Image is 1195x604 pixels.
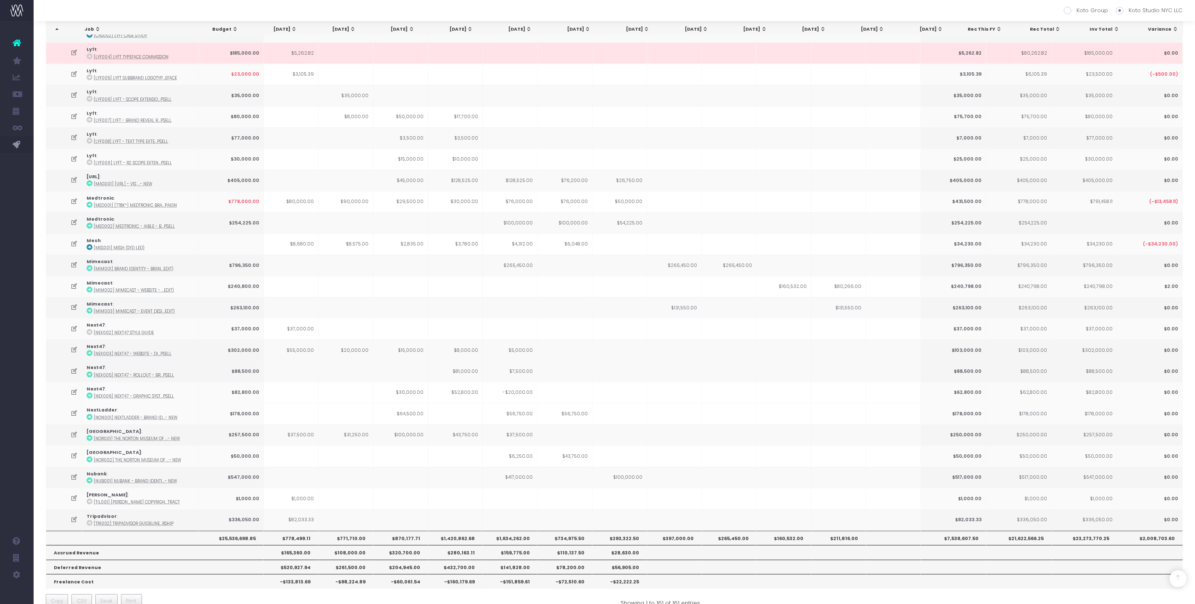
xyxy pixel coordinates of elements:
td: $6,048.00 [538,234,592,255]
td: $62,800.00 [987,382,1052,403]
td: $80,000.00 [1052,106,1117,127]
td: $82,033.33 [264,509,318,530]
td: $50,000.00 [198,446,264,467]
td: $431,500.00 [921,191,987,212]
abbr: [CAS002] Lyft Case Study [94,33,147,38]
td: $0.00 [1117,106,1183,127]
div: Inv Total [1073,26,1120,33]
td: $35,000.00 [987,85,1052,106]
td: $517,000.00 [987,467,1052,488]
td: $35,000.00 [921,85,987,106]
td: $23,000.00 [198,64,264,85]
td: $3,105.39 [921,64,987,85]
div: [DATE] [897,26,943,33]
td: : [82,382,198,403]
abbr: [MIM002] Mimecast - Website - Digital - New (Nick edit) [94,287,174,293]
td: $30,000.00 [1052,149,1117,170]
td: $0.00 [1117,170,1183,191]
th: Mar 26: activate to sort column ascending [889,21,948,37]
div: Job [84,26,179,33]
td: $417,000.00 [483,467,537,488]
td: $88,500.00 [1052,361,1117,382]
strong: Lyft [87,153,97,159]
span: (-$13,458.11) [1149,198,1178,205]
td: $405,000.00 [198,170,264,191]
td: $8,000.00 [428,340,483,361]
th: Apr 25: activate to sort column ascending [243,21,302,37]
td: $265,450.00 [483,255,537,276]
abbr: [LYF004] Lyft Typeface Commission [94,54,168,60]
td: $80,266.00 [811,276,866,297]
td: $796,350.00 [1052,255,1117,276]
td: $8,575.00 [318,234,373,255]
strong: Tripadvisor [87,513,117,520]
strong: [URL] [87,174,100,180]
div: [DATE] [779,26,826,33]
td: $185,000.00 [1052,42,1117,63]
td: : [82,488,198,509]
td: $254,225.00 [987,212,1052,233]
th: Job: activate to sort column ascending [77,21,184,37]
td: : [82,403,198,424]
th: -$72,510.60 [538,574,592,588]
td: $3,780.00 [428,234,483,255]
td: : [82,509,198,530]
strong: Mimecast [87,280,113,286]
td: : [82,170,198,191]
abbr: [LYF005] Lyft Subbrand Logotype Custom Typeface [94,75,177,81]
strong: Lyft [87,110,97,116]
th: Jan 26: activate to sort column ascending [772,21,831,37]
td: $336,050.00 [987,509,1052,530]
td: $131,550.00 [811,297,866,318]
strong: Medtronic [87,216,114,222]
td: $50,000.00 [921,446,987,467]
td: $56,750.00 [538,403,592,424]
td: : [82,85,198,106]
td: $35,000.00 [1052,85,1117,106]
abbr: [NON001] NextLadder - Brand Identity - Brand - New [94,415,177,420]
div: Budget [192,26,238,33]
td: $4,312.00 [483,234,537,255]
td: $75,700.00 [921,106,987,127]
th: Feb 26: activate to sort column ascending [831,21,890,37]
td: $302,000.00 [1052,340,1117,361]
td: $1,000.00 [198,488,264,509]
td: $0.00 [1117,361,1183,382]
abbr: [NOR002] The Norton Museum of Art - Website Reskins - Digital - New [94,457,181,463]
td: $263,100.00 [921,297,987,318]
td: $30,000.00 [374,382,428,403]
td: $7,000.00 [921,127,987,148]
th: Nov 25: activate to sort column ascending [654,21,713,37]
td: $77,000.00 [198,127,264,148]
td: $50,000.00 [374,106,428,127]
strong: Next47 [87,386,105,392]
div: Rec This FY [955,26,1002,33]
abbr: [MIM001] Brand Identity - Brand - New (Nick Edit) [94,266,174,272]
th: Dec 25: activate to sort column ascending [713,21,772,37]
td: $56,750.00 [483,403,537,424]
div: [DATE] [427,26,474,33]
td: $76,000.00 [483,191,537,212]
div: Rec Total [1014,26,1061,33]
td: $31,250.00 [318,425,373,446]
td: $55,000.00 [264,340,318,361]
div: [DATE] [309,26,356,33]
td: $100,000.00 [483,212,537,233]
strong: Next47 [87,364,105,371]
strong: Lyft [87,89,97,95]
td: $131,550.00 [647,297,702,318]
td: $80,000.00 [198,106,264,127]
td: : [82,255,198,276]
td: $257,500.00 [1052,425,1117,446]
th: Oct 25: activate to sort column ascending [595,21,654,37]
th: -$160,179.69 [428,574,483,588]
td: $240,798.00 [987,276,1052,297]
td: : [82,212,198,233]
th: Budget: activate to sort column ascending [184,21,243,37]
td: $547,000.00 [198,467,264,488]
abbr: [NUB001] Nubank - Brand Identity - Brand - New [94,478,177,484]
td: $35,000.00 [198,85,264,106]
td: : [82,276,198,297]
strong: NextLadder [87,407,117,413]
strong: [PERSON_NAME] [87,492,128,498]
